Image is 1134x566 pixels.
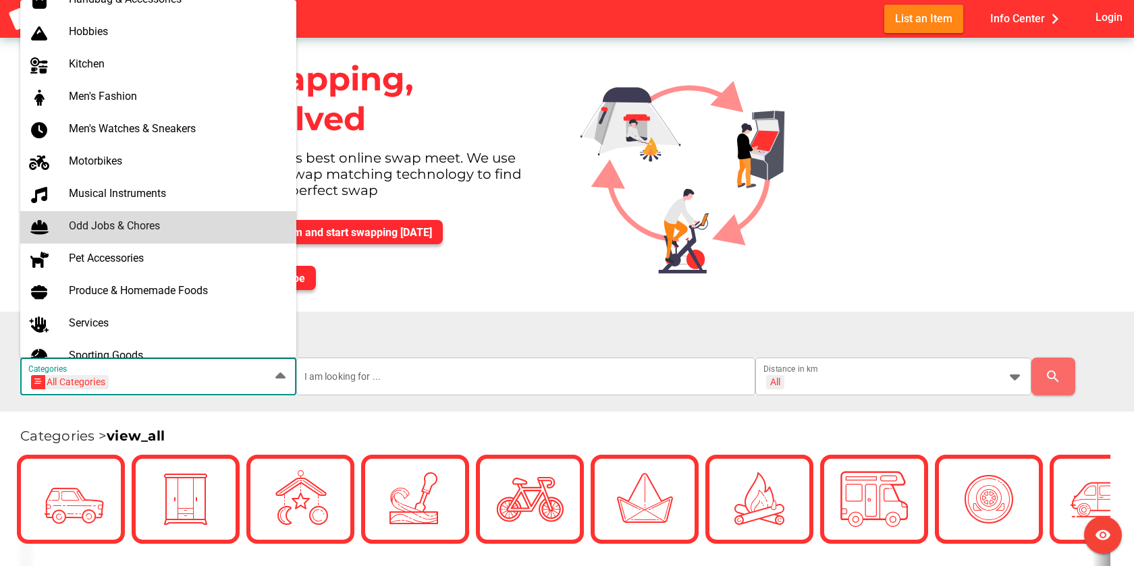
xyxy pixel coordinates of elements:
div: Men's Fashion [69,90,286,103]
span: List an item and start swapping [DATE] [246,226,432,239]
button: Info Center [979,5,1076,32]
div: Sporting Goods [69,349,286,362]
div: Odd Jobs & Chores [69,219,286,232]
h1: Find a Swap [20,328,1123,347]
div: Men's Watches & Sneakers [69,122,286,135]
i: chevron_right [1045,9,1065,29]
div: All [770,376,780,388]
button: List an Item [884,5,963,32]
div: Motorbikes [69,154,286,167]
div: Musical Instruments [69,187,286,200]
input: I am looking for ... [304,358,748,395]
img: aSD8y5uGLpzPJLYTcYcjNu3laj1c05W5KWf0Ds+Za8uybjssssuu+yyyy677LKX2n+PWMSDJ9a87AAAAABJRU5ErkJggg== [8,7,76,32]
span: Login [1096,8,1123,26]
button: Login [1093,5,1126,30]
div: Services [69,316,286,329]
a: view_all [107,428,165,444]
div: Kitchen [69,57,286,70]
i: visibility [1095,527,1111,543]
div: Pet Accessories [69,252,286,264]
div: Hobbies [69,25,286,38]
div: All Categories [35,375,105,389]
div: Swapping, evolved [224,49,559,150]
div: Australia's best online swap meet. We use unique swap matching technology to find you the perfect... [224,150,559,209]
span: Categories > [20,428,165,444]
span: List an Item [895,9,952,28]
i: search [1045,368,1061,385]
button: List an item and start swapping [DATE] [235,220,443,244]
div: Produce & Homemade Foods [69,284,286,297]
img: Graphic.svg [570,38,817,289]
span: Info Center [990,7,1065,30]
